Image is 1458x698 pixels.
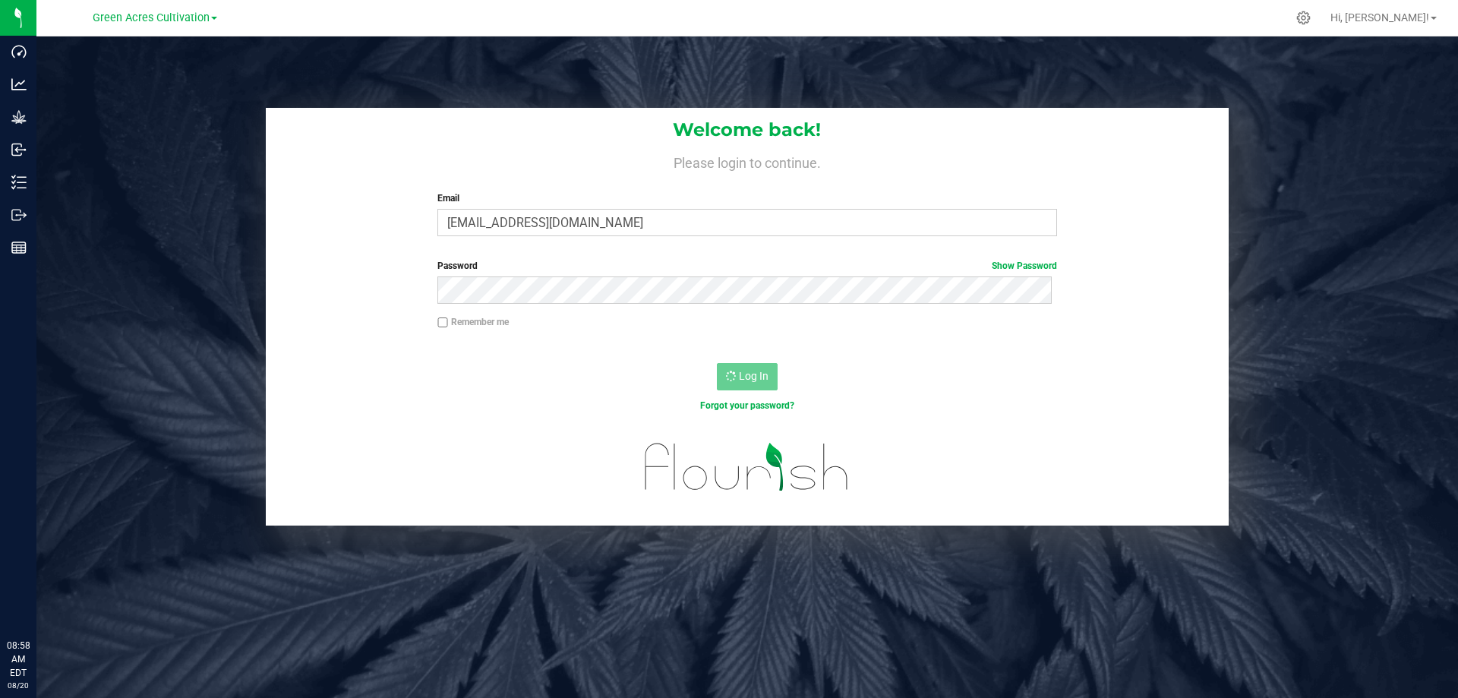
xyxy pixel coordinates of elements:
[11,207,27,223] inline-svg: Outbound
[437,191,1056,205] label: Email
[437,261,478,271] span: Password
[93,11,210,24] span: Green Acres Cultivation
[626,428,867,506] img: flourish_logo.svg
[1294,11,1313,25] div: Manage settings
[7,680,30,691] p: 08/20
[11,77,27,92] inline-svg: Analytics
[700,400,794,411] a: Forgot your password?
[739,370,768,382] span: Log In
[11,240,27,255] inline-svg: Reports
[437,315,509,329] label: Remember me
[437,317,448,328] input: Remember me
[7,639,30,680] p: 08:58 AM EDT
[266,152,1229,170] h4: Please login to continue.
[1330,11,1429,24] span: Hi, [PERSON_NAME]!
[717,363,778,390] button: Log In
[11,175,27,190] inline-svg: Inventory
[11,44,27,59] inline-svg: Dashboard
[11,142,27,157] inline-svg: Inbound
[266,120,1229,140] h1: Welcome back!
[11,109,27,125] inline-svg: Grow
[992,261,1057,271] a: Show Password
